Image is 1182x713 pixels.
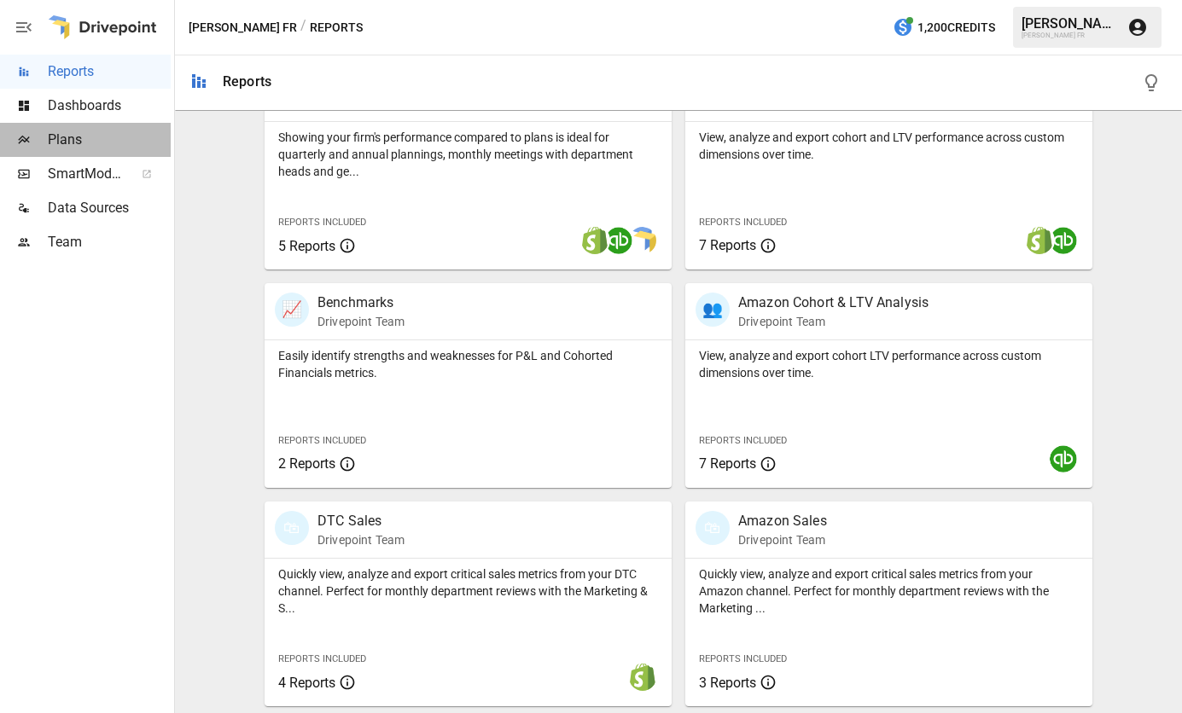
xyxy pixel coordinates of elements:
[629,227,656,254] img: smart model
[1050,227,1077,254] img: quickbooks
[48,164,123,184] span: SmartModel
[278,653,366,664] span: Reports Included
[699,653,787,664] span: Reports Included
[699,455,756,472] span: 7 Reports
[886,12,1002,43] button: 1,200Credits
[738,293,929,313] p: Amazon Cohort & LTV Analysis
[48,130,171,150] span: Plans
[48,96,171,116] span: Dashboards
[317,293,405,313] p: Benchmarks
[278,675,335,691] span: 4 Reports
[917,17,995,38] span: 1,200 Credits
[696,293,730,327] div: 👥
[122,161,134,183] span: ™
[699,435,787,446] span: Reports Included
[605,227,632,254] img: quickbooks
[629,664,656,691] img: shopify
[699,129,1079,163] p: View, analyze and export cohort and LTV performance across custom dimensions over time.
[275,511,309,545] div: 🛍
[48,198,171,218] span: Data Sources
[48,61,171,82] span: Reports
[278,217,366,228] span: Reports Included
[581,227,608,254] img: shopify
[738,531,827,548] p: Drivepoint Team
[738,313,929,330] p: Drivepoint Team
[1026,227,1053,254] img: shopify
[699,217,787,228] span: Reports Included
[223,73,271,90] div: Reports
[699,565,1079,617] p: Quickly view, analyze and export critical sales metrics from your Amazon channel. Perfect for mon...
[278,455,335,472] span: 2 Reports
[278,347,658,381] p: Easily identify strengths and weaknesses for P&L and Cohorted Financials metrics.
[278,435,366,446] span: Reports Included
[738,511,827,531] p: Amazon Sales
[278,238,335,254] span: 5 Reports
[1022,32,1117,39] div: [PERSON_NAME] FR
[189,17,297,38] button: [PERSON_NAME] FR
[1022,15,1117,32] div: [PERSON_NAME]
[278,565,658,617] p: Quickly view, analyze and export critical sales metrics from your DTC channel. Perfect for monthl...
[317,531,405,548] p: Drivepoint Team
[1050,445,1077,472] img: quickbooks
[699,347,1079,381] p: View, analyze and export cohort LTV performance across custom dimensions over time.
[275,293,309,327] div: 📈
[317,511,405,531] p: DTC Sales
[699,675,756,691] span: 3 Reports
[278,129,658,180] p: Showing your firm's performance compared to plans is ideal for quarterly and annual plannings, mo...
[48,232,171,252] span: Team
[300,17,306,38] div: /
[696,511,730,545] div: 🛍
[317,313,405,330] p: Drivepoint Team
[699,237,756,253] span: 7 Reports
